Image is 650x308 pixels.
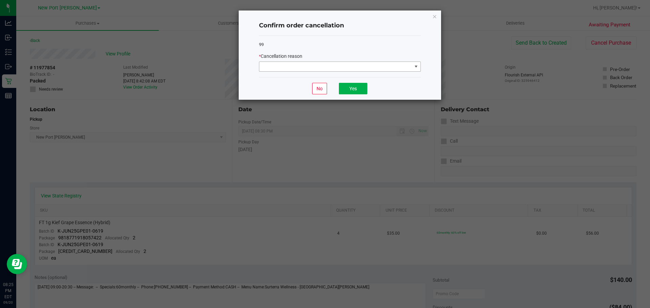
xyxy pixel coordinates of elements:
button: Close [432,12,437,20]
iframe: Resource center [7,254,27,274]
h4: Confirm order cancellation [259,21,421,30]
button: Yes [339,83,367,94]
button: No [312,83,327,94]
span: 99 [259,42,264,47]
span: Cancellation reason [261,53,302,59]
